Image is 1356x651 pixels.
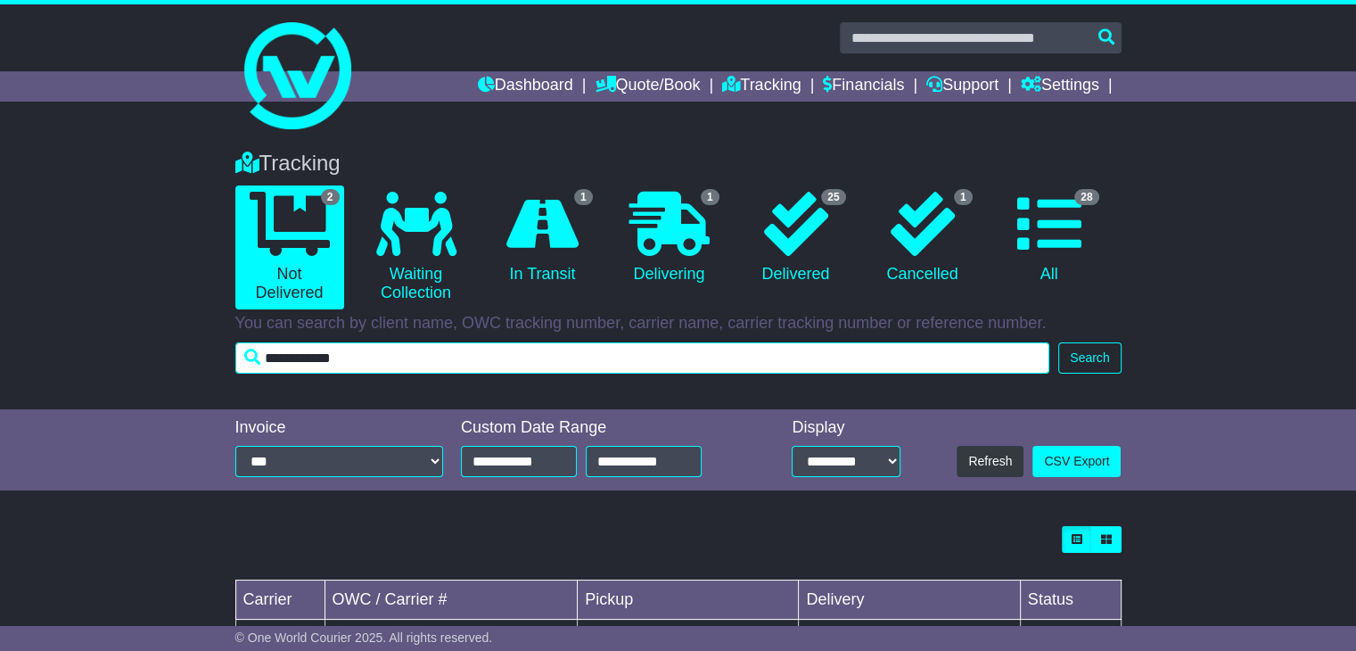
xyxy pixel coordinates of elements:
td: Delivery [799,581,1020,620]
button: Refresh [957,446,1023,477]
span: 2 [321,189,340,205]
a: 1 Delivering [615,185,724,291]
a: 1 In Transit [489,185,597,291]
span: 1 [954,189,973,205]
div: Custom Date Range [461,418,744,438]
td: OWC / Carrier # [325,581,578,620]
div: Display [792,418,900,438]
a: 1 Cancelled [868,185,977,291]
span: 1 [701,189,719,205]
button: Search [1058,342,1121,374]
a: Quote/Book [595,71,700,102]
td: Carrier [235,581,325,620]
a: Settings [1021,71,1099,102]
a: CSV Export [1032,446,1121,477]
span: 1 [574,189,593,205]
a: 25 Delivered [742,185,851,291]
a: Support [926,71,999,102]
p: You can search by client name, OWC tracking number, carrier name, carrier tracking number or refe... [235,314,1122,334]
a: 2 Not Delivered [235,185,344,309]
div: Tracking [226,151,1130,177]
div: Invoice [235,418,444,438]
a: Financials [823,71,904,102]
span: 28 [1074,189,1098,205]
span: 25 [821,189,845,205]
a: 28 All [995,185,1104,291]
a: Waiting Collection [362,185,471,309]
td: Pickup [578,581,799,620]
a: Dashboard [478,71,573,102]
span: © One World Courier 2025. All rights reserved. [235,630,493,645]
td: Status [1020,581,1121,620]
a: Tracking [722,71,801,102]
